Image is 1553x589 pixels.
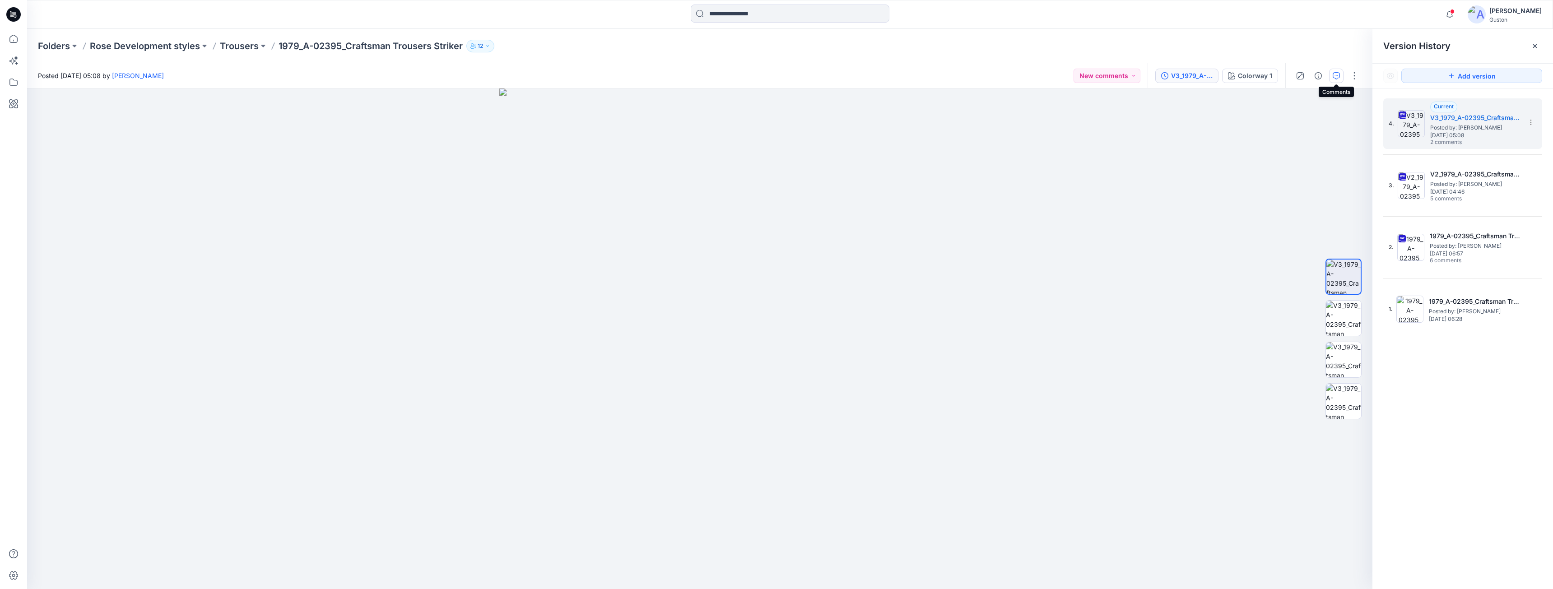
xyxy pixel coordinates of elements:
[1398,110,1425,137] img: V3_1979_A-02395_Craftsman Trousers Striker
[1429,316,1519,322] span: [DATE] 06:28
[1468,5,1486,23] img: avatar
[90,40,200,52] a: Rose Development styles
[1238,71,1272,81] div: Colorway 1
[1531,42,1539,50] button: Close
[1326,301,1361,336] img: V3_1979_A-02395_Craftsman Trousers Striker_Colorway 1_Back
[1389,120,1394,128] span: 4.
[1155,69,1218,83] button: V3_1979_A-02395_Craftsman Trousers Striker
[1389,305,1393,313] span: 1.
[1311,69,1325,83] button: Details
[1430,257,1493,264] span: 6 comments
[499,88,900,589] img: eyJhbGciOiJIUzI1NiIsImtpZCI6IjAiLCJzbHQiOiJzZXMiLCJ0eXAiOiJKV1QifQ.eyJkYXRhIjp7InR5cGUiOiJzdG9yYW...
[1429,307,1519,316] span: Posted by: Tharindu Lakmal Perera
[478,41,483,51] p: 12
[1398,172,1425,199] img: V2_1979_A-02395_Craftsman Trousers Striker
[1430,169,1520,180] h5: V2_1979_A-02395_Craftsman Trousers Striker
[1430,195,1493,203] span: 5 comments
[1430,139,1493,146] span: 2 comments
[1396,296,1423,323] img: 1979_A-02395_Craftsman Trousers Striker
[220,40,259,52] a: Trousers
[1430,241,1520,250] span: Posted by: Tharindu Lakmal Perera
[1222,69,1278,83] button: Colorway 1
[38,40,70,52] a: Folders
[1430,132,1520,139] span: [DATE] 05:08
[279,40,463,52] p: 1979_A-02395_Craftsman Trousers Striker
[1430,123,1520,132] span: Posted by: Tharindu Lakmal Perera
[1430,189,1520,195] span: [DATE] 04:46
[466,40,494,52] button: 12
[1383,69,1398,83] button: Show Hidden Versions
[1389,181,1394,190] span: 3.
[1397,234,1424,261] img: 1979_A-02395_Craftsman Trousers Striker
[1389,243,1394,251] span: 2.
[1429,296,1519,307] h5: 1979_A-02395_Craftsman Trousers Striker
[1489,16,1542,23] div: Guston
[1430,180,1520,189] span: Posted by: Tharindu Lakmal Perera
[1489,5,1542,16] div: [PERSON_NAME]
[1326,260,1361,294] img: V3_1979_A-02395_Craftsman Trousers Striker_Colorway 1_Front
[1430,250,1520,257] span: [DATE] 06:57
[1326,384,1361,419] img: V3_1979_A-02395_Craftsman Trousers Striker_Colorway 1_Right
[1326,342,1361,377] img: V3_1979_A-02395_Craftsman Trousers Striker_Colorway 1_Left
[1401,69,1542,83] button: Add version
[1383,41,1451,51] span: Version History
[1434,103,1454,110] span: Current
[1430,231,1520,241] h5: 1979_A-02395_Craftsman Trousers Striker
[1171,71,1213,81] div: V3_1979_A-02395_Craftsman Trousers Striker
[38,71,164,80] span: Posted [DATE] 05:08 by
[112,72,164,79] a: [PERSON_NAME]
[1430,112,1520,123] h5: V3_1979_A-02395_Craftsman Trousers Striker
